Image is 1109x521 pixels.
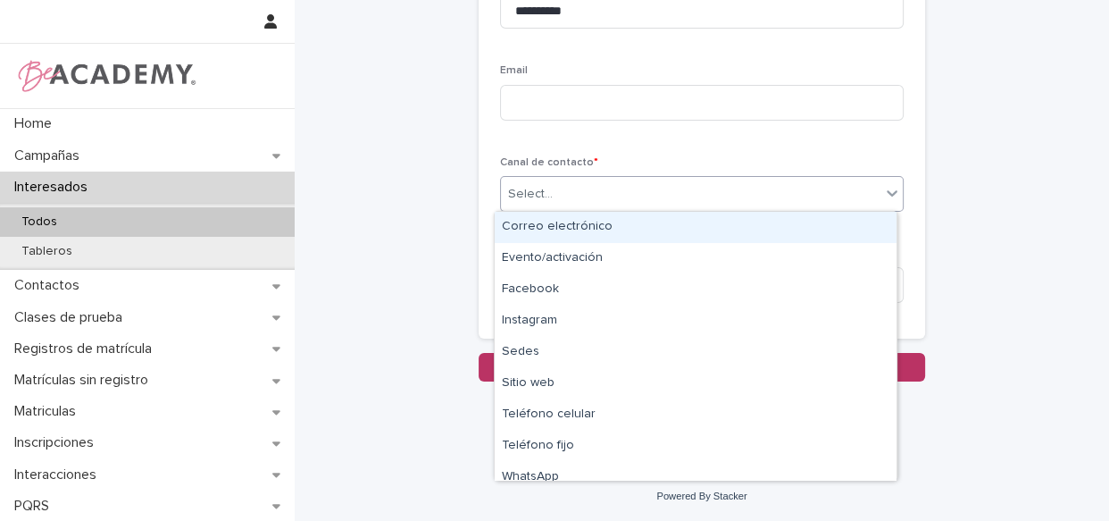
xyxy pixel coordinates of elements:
[495,368,896,399] div: Sitio web
[7,277,94,294] p: Contactos
[500,65,528,76] span: Email
[7,309,137,326] p: Clases de prueba
[495,399,896,431] div: Teléfono celular
[14,58,197,94] img: WPrjXfSUmiLcdUfaYY4Q
[7,244,87,259] p: Tableros
[7,403,90,420] p: Matriculas
[7,466,111,483] p: Interacciones
[7,340,166,357] p: Registros de matrícula
[508,185,553,204] div: Select...
[495,306,896,337] div: Instagram
[495,462,896,493] div: WhatsApp
[7,214,71,230] p: Todos
[7,147,94,164] p: Campañas
[495,243,896,274] div: Evento/activación
[500,157,598,168] span: Canal de contacto
[7,115,66,132] p: Home
[7,498,63,515] p: PQRS
[495,431,896,462] div: Teléfono fijo
[7,372,163,389] p: Matrículas sin registro
[495,337,896,368] div: Sedes
[495,274,896,306] div: Facebook
[495,212,896,243] div: Correo electrónico
[479,353,925,382] button: Save
[656,491,746,501] a: Powered By Stacker
[7,179,102,196] p: Interesados
[7,434,108,451] p: Inscripciones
